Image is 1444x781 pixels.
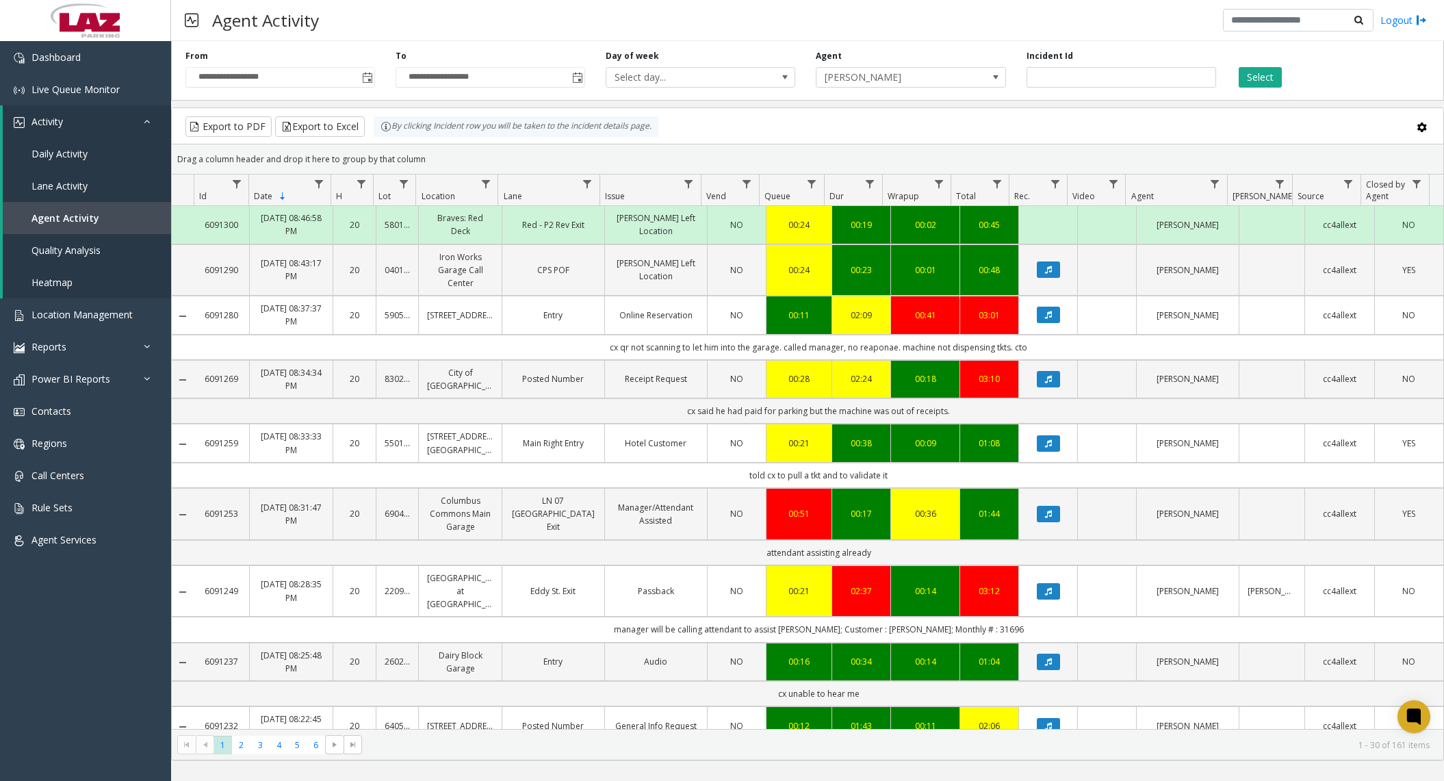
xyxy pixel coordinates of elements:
[194,335,1443,360] td: cx qr not scanning to let him into the garage. called manager, no reaponae. machine not dispensin...
[775,719,823,732] a: 00:12
[816,50,842,62] label: Agent
[31,115,63,128] span: Activity
[427,309,493,322] a: [STREET_ADDRESS]
[385,437,411,450] a: 550195
[172,657,194,668] a: Collapse Details
[1313,719,1365,732] a: cc4allext
[504,190,522,202] span: Lane
[14,439,25,450] img: 'icon'
[378,190,391,202] span: Lot
[172,587,194,598] a: Collapse Details
[511,494,596,534] a: LN 07 [GEOGRAPHIC_DATA] Exit
[232,736,250,754] span: Page 2
[511,264,596,277] a: CPS POF
[899,437,951,450] a: 00:09
[199,190,207,202] span: Id
[385,218,411,231] a: 580116
[716,507,758,520] a: NO
[968,309,1010,322] a: 03:01
[899,309,951,322] a: 00:41
[172,175,1443,729] div: Data table
[929,175,948,193] a: Wrapup Filter Menu
[374,116,658,137] div: By clicking Incident row you will be taken to the incident details page.
[1313,264,1365,277] a: cc4allext
[172,439,194,450] a: Collapse Details
[341,655,368,668] a: 20
[341,218,368,231] a: 20
[427,366,493,392] a: City of [GEOGRAPHIC_DATA]
[359,68,374,87] span: Toggle popup
[172,721,194,732] a: Collapse Details
[606,68,757,87] span: Select day...
[31,533,96,546] span: Agent Services
[569,68,584,87] span: Toggle popup
[341,264,368,277] a: 20
[1383,585,1435,598] a: NO
[840,437,882,450] a: 00:38
[730,437,743,449] span: NO
[202,585,241,598] a: 6091249
[31,179,88,192] span: Lane Activity
[1313,218,1365,231] a: cc4allext
[1402,264,1415,276] span: YES
[14,85,25,96] img: 'icon'
[899,655,951,668] a: 00:14
[1239,67,1282,88] button: Select
[840,309,882,322] div: 02:09
[511,719,596,732] a: Posted Number
[716,719,758,732] a: NO
[968,218,1010,231] a: 00:45
[775,507,823,520] a: 00:51
[968,719,1010,732] div: 02:06
[968,437,1010,450] a: 01:08
[775,218,823,231] a: 00:24
[14,374,25,385] img: 'icon'
[31,469,84,482] span: Call Centers
[3,234,171,266] a: Quality Analysis
[1383,507,1435,520] a: YES
[258,212,324,238] a: [DATE] 08:46:58 PM
[613,501,699,527] a: Manager/Attendant Assisted
[1046,175,1064,193] a: Rec. Filter Menu
[775,437,823,450] a: 00:21
[270,736,288,754] span: Page 4
[341,585,368,598] a: 20
[730,508,743,520] span: NO
[1402,373,1415,385] span: NO
[3,266,171,298] a: Heatmap
[716,218,758,231] a: NO
[277,191,288,202] span: Sortable
[31,405,71,418] span: Contacts
[288,736,307,754] span: Page 5
[1383,372,1435,385] a: NO
[899,372,951,385] a: 00:18
[202,719,241,732] a: 6091232
[251,736,270,754] span: Page 3
[840,507,882,520] div: 00:17
[1402,585,1415,597] span: NO
[840,585,882,598] a: 02:37
[31,244,101,257] span: Quality Analysis
[344,735,362,754] span: Go to the last page
[511,309,596,322] a: Entry
[427,430,493,456] a: [STREET_ADDRESS][GEOGRAPHIC_DATA]
[1402,219,1415,231] span: NO
[14,503,25,514] img: 'icon'
[1233,190,1295,202] span: [PERSON_NAME]
[775,309,823,322] a: 00:11
[1313,585,1365,598] a: cc4allext
[899,507,951,520] div: 00:36
[840,655,882,668] div: 00:34
[385,309,411,322] a: 590504
[968,264,1010,277] div: 00:48
[258,713,324,739] a: [DATE] 08:22:45 PM
[14,117,25,128] img: 'icon'
[716,264,758,277] a: NO
[385,585,411,598] a: 220903
[899,585,951,598] a: 00:14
